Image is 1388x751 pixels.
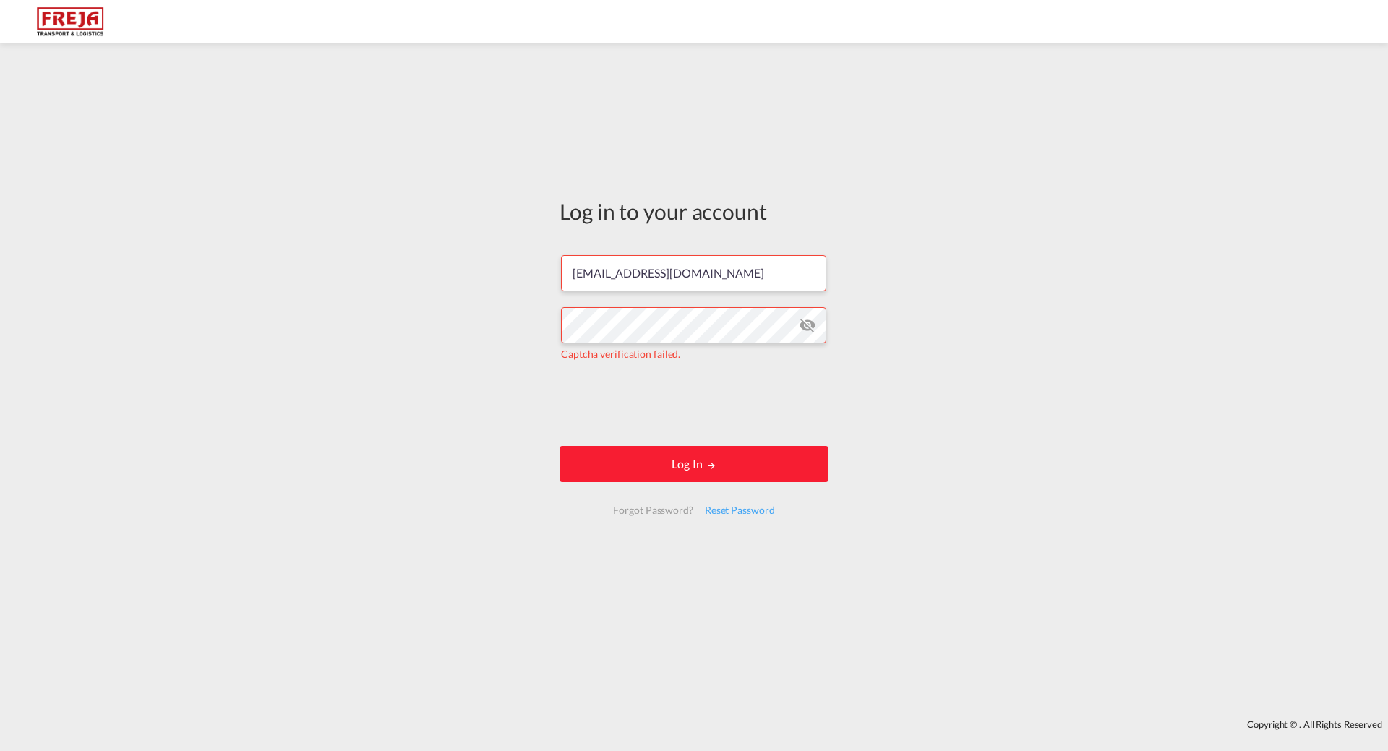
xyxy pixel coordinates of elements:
md-icon: icon-eye-off [799,317,816,334]
div: Forgot Password? [607,497,698,523]
span: Captcha verification failed. [561,348,680,360]
input: Enter email/phone number [561,255,826,291]
div: Log in to your account [560,196,828,226]
img: 586607c025bf11f083711d99603023e7.png [22,6,119,38]
div: Reset Password [699,497,781,523]
iframe: reCAPTCHA [584,375,804,432]
button: LOGIN [560,446,828,482]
